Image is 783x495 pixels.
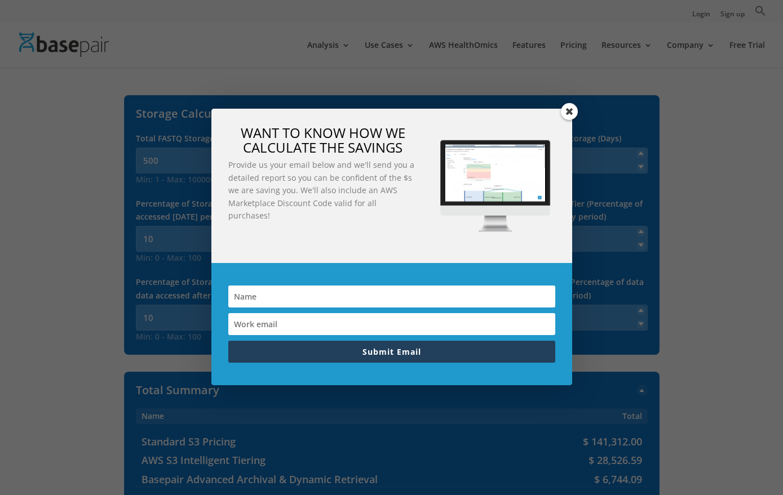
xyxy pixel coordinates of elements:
input: Name [228,286,555,307]
input: Work email [228,313,555,335]
span: Submit Email [362,346,421,357]
button: Submit Email [228,341,555,363]
span: WANT TO KNOW HOW WE CALCULATE THE SAVINGS [241,123,405,157]
p: Provide us your email below and we'll send you a detailed report so you can be confident of the $... [228,159,418,222]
